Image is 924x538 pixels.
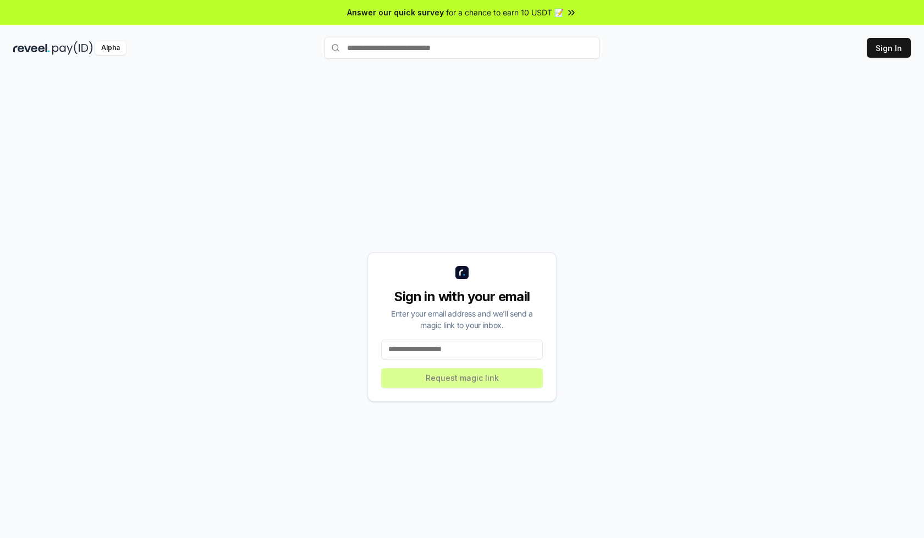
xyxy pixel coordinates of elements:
[347,7,444,18] span: Answer our quick survey
[381,288,543,306] div: Sign in with your email
[867,38,911,58] button: Sign In
[95,41,126,55] div: Alpha
[455,266,469,279] img: logo_small
[52,41,93,55] img: pay_id
[13,41,50,55] img: reveel_dark
[446,7,564,18] span: for a chance to earn 10 USDT 📝
[381,308,543,331] div: Enter your email address and we’ll send a magic link to your inbox.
